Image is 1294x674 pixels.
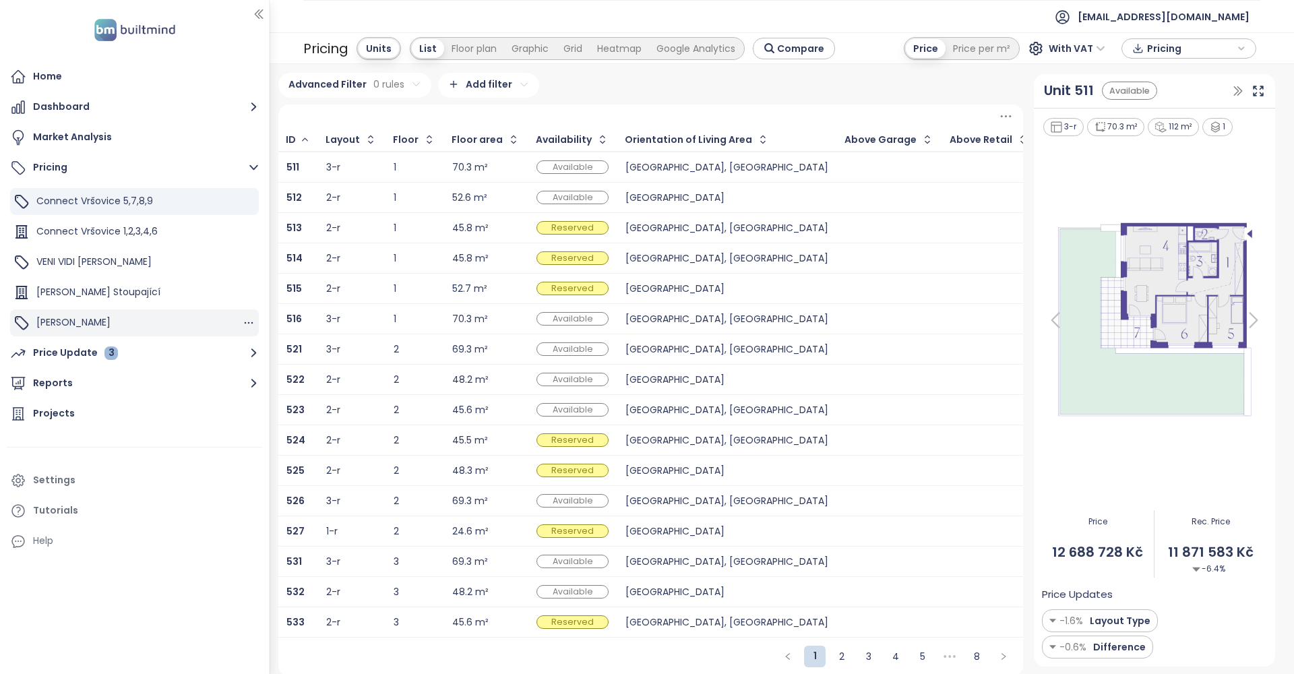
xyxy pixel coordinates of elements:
div: 69.3 m² [452,345,488,354]
div: ID [286,135,296,144]
a: 3 [859,646,879,667]
b: 521 [286,342,302,356]
div: Grid [556,39,590,58]
div: 70.3 m² [452,163,488,172]
div: Available [536,555,609,569]
div: Above Garage [844,135,917,144]
div: 2-r [326,254,340,263]
div: [PERSON_NAME] [10,309,259,336]
b: 531 [286,555,302,568]
button: Dashboard [7,94,262,121]
div: [GEOGRAPHIC_DATA], [GEOGRAPHIC_DATA] [625,315,828,324]
div: Available [536,191,609,205]
div: [GEOGRAPHIC_DATA] [625,588,828,596]
div: 45.6 m² [452,618,489,627]
div: 2-r [326,406,340,415]
div: 69.3 m² [452,557,488,566]
div: 2-r [326,224,340,233]
div: 45.6 m² [452,406,489,415]
div: Floor area [452,135,503,144]
div: 2-r [326,436,340,445]
span: [PERSON_NAME] [36,315,111,329]
img: Decrease [1049,613,1056,628]
span: -6.4% [1192,563,1225,576]
div: Reserved [536,433,609,448]
a: 522 [286,375,305,384]
div: 1 [394,315,435,324]
div: 1 [394,193,435,202]
div: [GEOGRAPHIC_DATA] [625,527,828,536]
li: 1 [804,646,826,667]
a: 526 [286,497,305,506]
div: 2 [394,345,435,354]
span: Difference [1090,640,1146,654]
div: 24.6 m² [452,527,489,536]
div: [GEOGRAPHIC_DATA] [625,193,828,202]
a: Unit 511 [1044,80,1094,101]
b: 512 [286,191,302,204]
div: Available [536,585,609,599]
div: Orientation of Living Area [625,135,752,144]
div: 1 [394,254,435,263]
b: 525 [286,464,305,477]
div: Reserved [536,251,609,266]
span: Connect Vršovice 1,2,3,4,6 [36,224,158,238]
div: 2 [394,406,435,415]
b: 513 [286,221,302,235]
div: 52.7 m² [452,284,487,293]
b: 527 [286,524,305,538]
div: button [1129,38,1249,59]
a: Market Analysis [7,124,262,151]
img: logo [90,16,179,44]
div: 1 [1202,118,1233,136]
div: 3-r [326,497,340,506]
span: right [999,652,1008,661]
div: [PERSON_NAME] Stoupající [10,279,259,306]
div: Google Analytics [649,39,743,58]
div: 70.3 m² [1087,118,1145,136]
div: Available [536,403,609,417]
a: 2 [832,646,852,667]
div: [GEOGRAPHIC_DATA], [GEOGRAPHIC_DATA] [625,224,828,233]
div: 45.8 m² [452,254,489,263]
li: 5 [912,646,933,667]
span: Price Updates [1042,586,1113,603]
div: Price [906,39,946,58]
div: 3-r [326,163,340,172]
a: Settings [7,467,262,494]
a: 512 [286,193,302,202]
div: Connect Vršovice 1,2,3,4,6 [10,218,259,245]
a: 523 [286,406,305,415]
div: Settings [33,472,75,489]
a: 5 [913,646,933,667]
div: Layout [326,135,360,144]
li: Previous Page [777,646,799,667]
div: [GEOGRAPHIC_DATA], [GEOGRAPHIC_DATA] [625,254,828,263]
div: 2-r [326,618,340,627]
div: Connect Vršovice 5,7,8,9 [10,188,259,215]
a: 1 [804,646,826,666]
div: 3 [104,346,118,360]
div: Reserved [536,524,609,539]
span: -0.6% [1059,640,1086,654]
div: 45.5 m² [452,436,488,445]
span: left [784,652,792,661]
a: 515 [286,284,302,293]
div: Add filter [438,73,539,98]
div: 1-r [326,527,338,536]
div: 2 [394,375,435,384]
div: 48.3 m² [452,466,489,475]
div: Price per m² [946,39,1018,58]
img: Decrease [1192,565,1200,574]
div: 48.2 m² [452,588,489,596]
div: 69.3 m² [452,497,488,506]
div: Reserved [536,221,609,235]
div: Help [33,532,53,549]
li: 2 [831,646,853,667]
b: 511 [286,160,299,174]
button: Compare [753,38,835,59]
div: 2 [394,497,435,506]
div: 3-r [1043,118,1084,136]
div: 3 [394,618,435,627]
